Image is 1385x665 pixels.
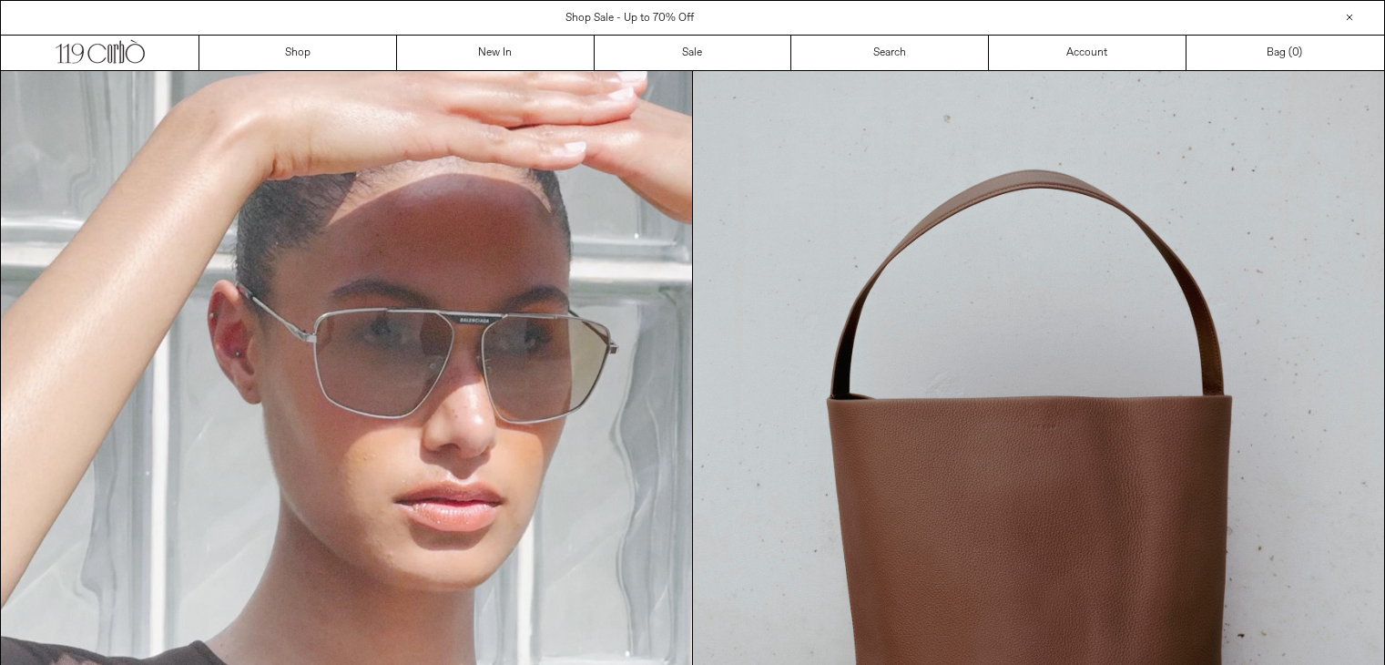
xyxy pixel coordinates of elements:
a: Sale [595,36,792,70]
span: ) [1292,45,1302,61]
a: Shop Sale - Up to 70% Off [565,11,694,26]
a: Account [989,36,1186,70]
a: New In [397,36,595,70]
a: Bag () [1186,36,1384,70]
a: Shop [199,36,397,70]
a: Search [791,36,989,70]
span: 0 [1292,46,1298,60]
